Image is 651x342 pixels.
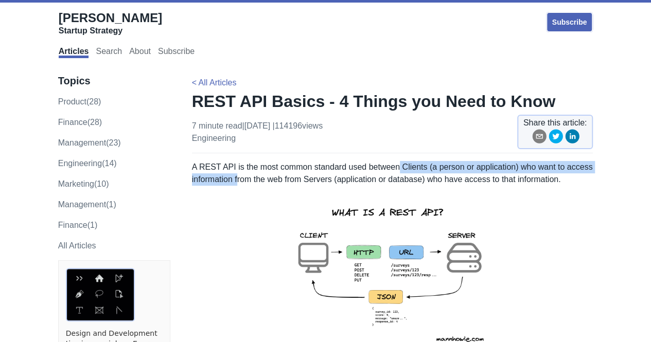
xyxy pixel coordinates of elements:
[59,47,89,58] a: Articles
[272,121,323,130] span: | 114196 views
[66,268,135,321] img: ads via Carbon
[192,78,237,87] a: < All Articles
[546,12,593,32] a: Subscribe
[58,221,97,229] a: Finance(1)
[59,10,162,36] a: [PERSON_NAME]Startup Strategy
[59,26,162,36] div: Startup Strategy
[58,159,117,168] a: engineering(14)
[549,129,563,147] button: twitter
[58,241,96,250] a: All Articles
[192,120,323,145] p: 7 minute read | [DATE]
[58,138,121,147] a: management(23)
[96,47,122,58] a: Search
[58,179,109,188] a: marketing(10)
[58,75,170,87] h3: Topics
[58,200,116,209] a: Management(1)
[58,97,101,106] a: product(28)
[192,161,593,186] p: A REST API is the most common standard used between Clients (a person or application) who want to...
[59,11,162,25] span: [PERSON_NAME]
[58,118,102,127] a: finance(28)
[192,134,236,142] a: engineering
[532,129,547,147] button: email
[565,129,579,147] button: linkedin
[192,91,593,112] h1: REST API Basics - 4 Things you Need to Know
[158,47,195,58] a: Subscribe
[523,117,587,129] span: Share this article:
[129,47,151,58] a: About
